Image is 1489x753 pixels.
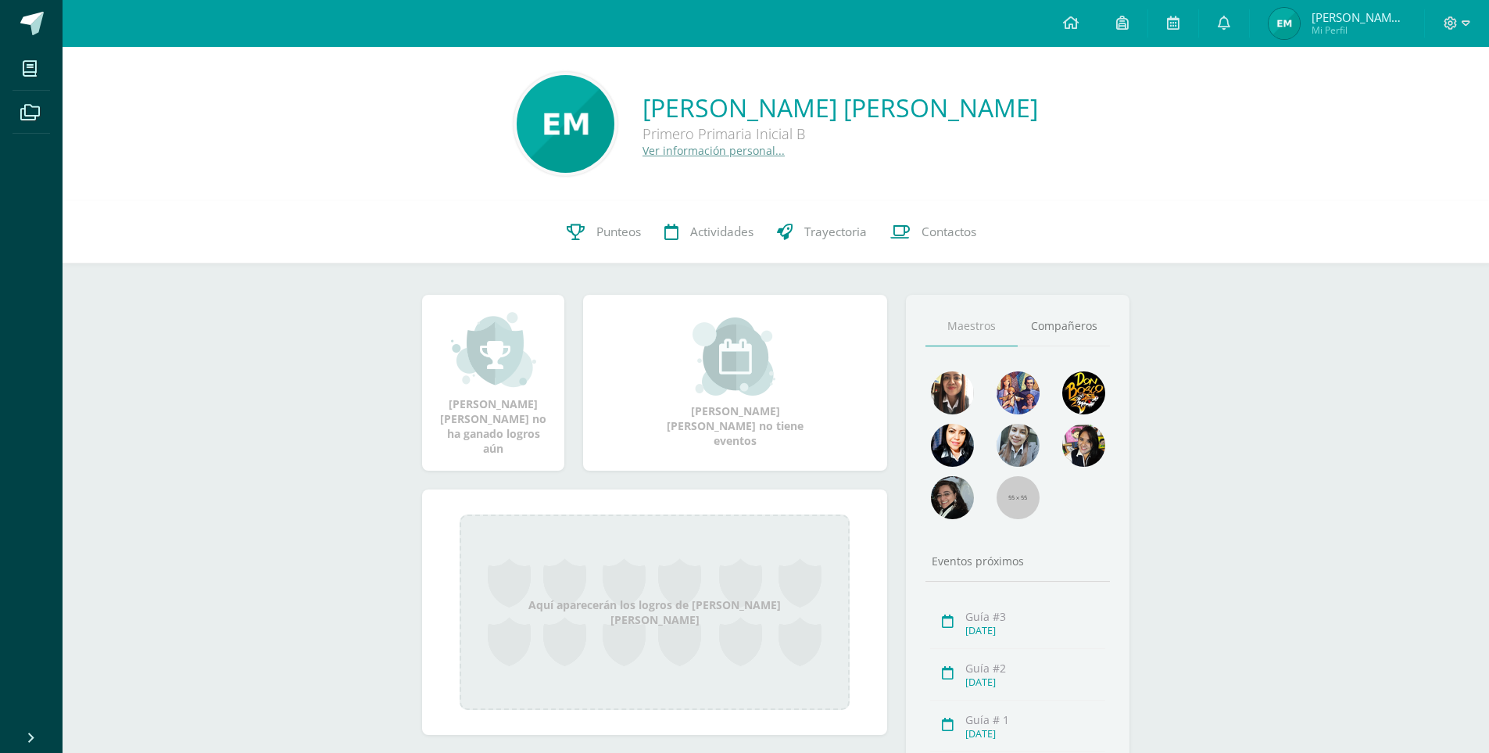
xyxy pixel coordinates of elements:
[925,554,1110,568] div: Eventos próximos
[693,317,778,396] img: event_small.png
[657,317,814,448] div: [PERSON_NAME] [PERSON_NAME] no tiene eventos
[1062,424,1105,467] img: ddcb7e3f3dd5693f9a3e043a79a89297.png
[653,201,765,264] a: Actividades
[642,143,785,158] a: Ver información personal...
[438,310,549,456] div: [PERSON_NAME] [PERSON_NAME] no ha ganado logros aún
[765,201,879,264] a: Trayectoria
[965,624,1105,637] div: [DATE]
[1018,307,1110,346] a: Compañeros
[965,727,1105,740] div: [DATE]
[997,371,1040,414] img: 88256b496371d55dc06d1c3f8a5004f4.png
[451,310,536,389] img: achievement_small.png
[1312,9,1405,25] span: [PERSON_NAME] [PERSON_NAME]
[1312,23,1405,37] span: Mi Perfil
[997,476,1040,519] img: 55x55
[642,124,1038,143] div: Primero Primaria Inicial B
[517,75,614,173] img: 8a875704c8be9b798a8c192a597989f8.png
[965,661,1105,676] div: Guía #2
[931,371,974,414] img: 6b4626f495e3e032a8b68ad293dcee80.png
[931,476,974,519] img: 6377130e5e35d8d0020f001f75faf696.png
[804,224,867,240] span: Trayectoria
[879,201,988,264] a: Contactos
[965,609,1105,624] div: Guía #3
[690,224,753,240] span: Actividades
[1269,8,1300,39] img: 8c14a80406261e4038450a0cddff8716.png
[997,424,1040,467] img: 45bd7986b8947ad7e5894cbc9b781108.png
[1062,371,1105,414] img: 29fc2a48271e3f3676cb2cb292ff2552.png
[965,712,1105,727] div: Guía # 1
[555,201,653,264] a: Punteos
[965,676,1105,689] div: [DATE]
[642,91,1038,124] a: [PERSON_NAME] [PERSON_NAME]
[922,224,976,240] span: Contactos
[925,307,1018,346] a: Maestros
[596,224,641,240] span: Punteos
[931,424,974,467] img: a9e99ac3eaf35f1938eeb75861af2d20.png
[460,515,850,710] div: Aquí aparecerán los logros de [PERSON_NAME] [PERSON_NAME]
